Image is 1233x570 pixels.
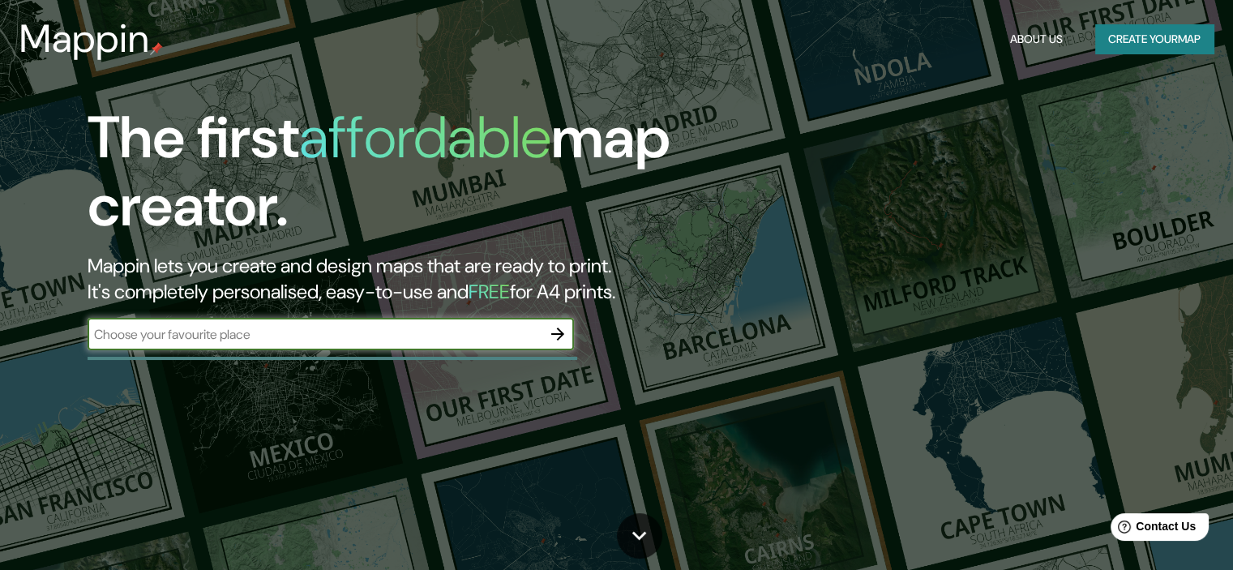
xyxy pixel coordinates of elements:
h3: Mappin [19,16,150,62]
input: Choose your favourite place [88,325,542,344]
h1: The first map creator. [88,104,704,253]
h5: FREE [469,279,510,304]
img: mappin-pin [150,42,163,55]
iframe: Help widget launcher [1089,507,1215,552]
h2: Mappin lets you create and design maps that are ready to print. It's completely personalised, eas... [88,253,704,305]
h1: affordable [299,100,551,175]
button: About Us [1004,24,1069,54]
button: Create yourmap [1095,24,1214,54]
